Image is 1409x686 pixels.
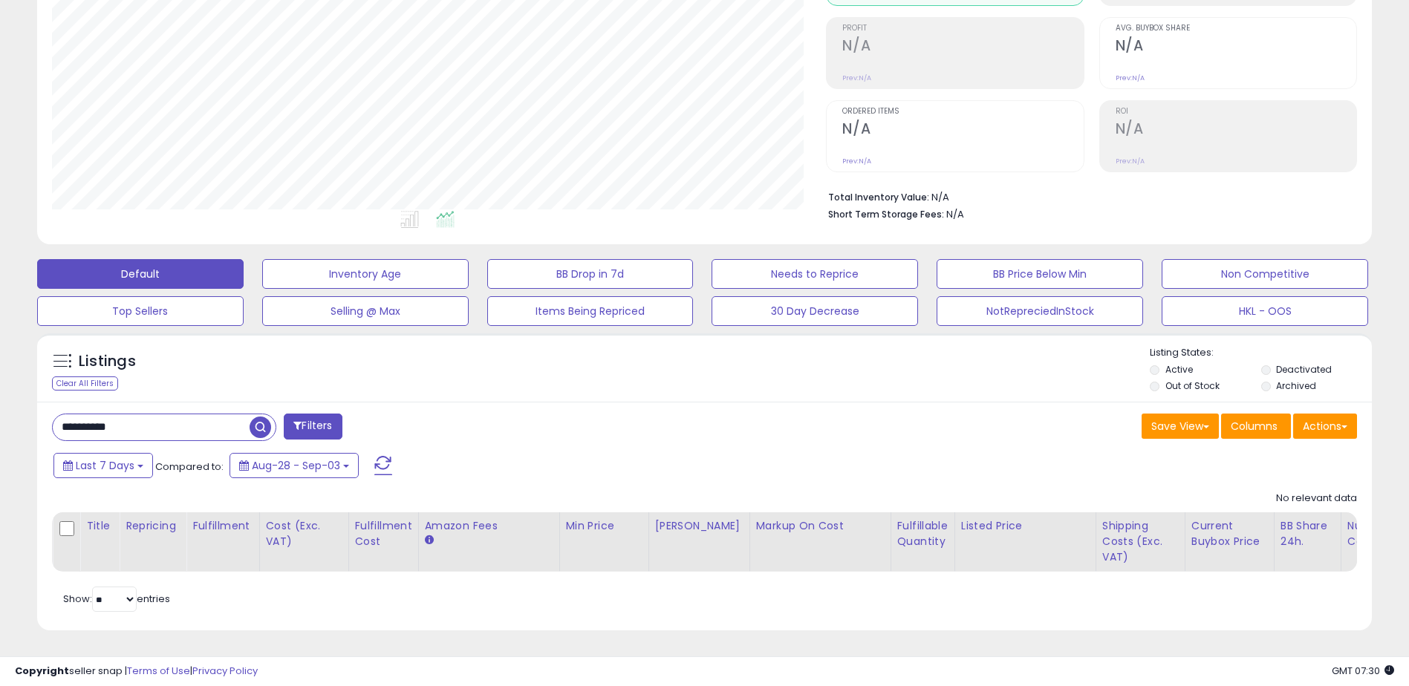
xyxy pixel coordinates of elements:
[1142,414,1219,439] button: Save View
[1276,379,1316,392] label: Archived
[1116,37,1356,57] h2: N/A
[937,259,1143,289] button: BB Price Below Min
[1150,346,1372,360] p: Listing States:
[155,460,224,474] span: Compared to:
[487,259,694,289] button: BB Drop in 7d
[1116,120,1356,140] h2: N/A
[63,592,170,606] span: Show: entries
[262,259,469,289] button: Inventory Age
[1221,414,1291,439] button: Columns
[425,518,553,534] div: Amazon Fees
[1191,518,1268,549] div: Current Buybox Price
[487,296,694,326] button: Items Being Repriced
[1116,24,1356,33] span: Avg. Buybox Share
[897,518,948,549] div: Fulfillable Quantity
[192,518,253,534] div: Fulfillment
[712,296,918,326] button: 30 Day Decrease
[355,518,412,549] div: Fulfillment Cost
[1332,664,1394,678] span: 2025-09-11 07:30 GMT
[79,351,136,372] h5: Listings
[828,187,1346,205] li: N/A
[1347,518,1402,549] div: Num of Comp.
[842,73,871,82] small: Prev: N/A
[1276,491,1357,506] div: No relevant data
[284,414,342,440] button: Filters
[1162,259,1368,289] button: Non Competitive
[15,664,258,679] div: seller snap | |
[1116,73,1145,82] small: Prev: N/A
[1165,379,1220,392] label: Out of Stock
[230,453,359,478] button: Aug-28 - Sep-03
[566,518,642,534] div: Min Price
[192,664,258,678] a: Privacy Policy
[126,518,180,534] div: Repricing
[828,191,929,203] b: Total Inventory Value:
[53,453,153,478] button: Last 7 Days
[1162,296,1368,326] button: HKL - OOS
[842,37,1083,57] h2: N/A
[76,458,134,473] span: Last 7 Days
[842,120,1083,140] h2: N/A
[1281,518,1335,549] div: BB Share 24h.
[127,664,190,678] a: Terms of Use
[946,207,964,221] span: N/A
[1165,363,1193,376] label: Active
[52,376,118,391] div: Clear All Filters
[86,518,113,534] div: Title
[1102,518,1179,565] div: Shipping Costs (Exc. VAT)
[252,458,340,473] span: Aug-28 - Sep-03
[266,518,342,549] div: Cost (Exc. VAT)
[749,512,891,572] th: The percentage added to the cost of goods (COGS) that forms the calculator for Min & Max prices.
[842,108,1083,116] span: Ordered Items
[1276,363,1332,376] label: Deactivated
[37,296,244,326] button: Top Sellers
[262,296,469,326] button: Selling @ Max
[37,259,244,289] button: Default
[1293,414,1357,439] button: Actions
[1231,419,1278,434] span: Columns
[15,664,69,678] strong: Copyright
[842,24,1083,33] span: Profit
[1116,157,1145,166] small: Prev: N/A
[425,534,434,547] small: Amazon Fees.
[842,157,871,166] small: Prev: N/A
[1116,108,1356,116] span: ROI
[756,518,885,534] div: Markup on Cost
[712,259,918,289] button: Needs to Reprice
[961,518,1090,534] div: Listed Price
[655,518,743,534] div: [PERSON_NAME]
[937,296,1143,326] button: NotRepreciedInStock
[828,208,944,220] b: Short Term Storage Fees:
